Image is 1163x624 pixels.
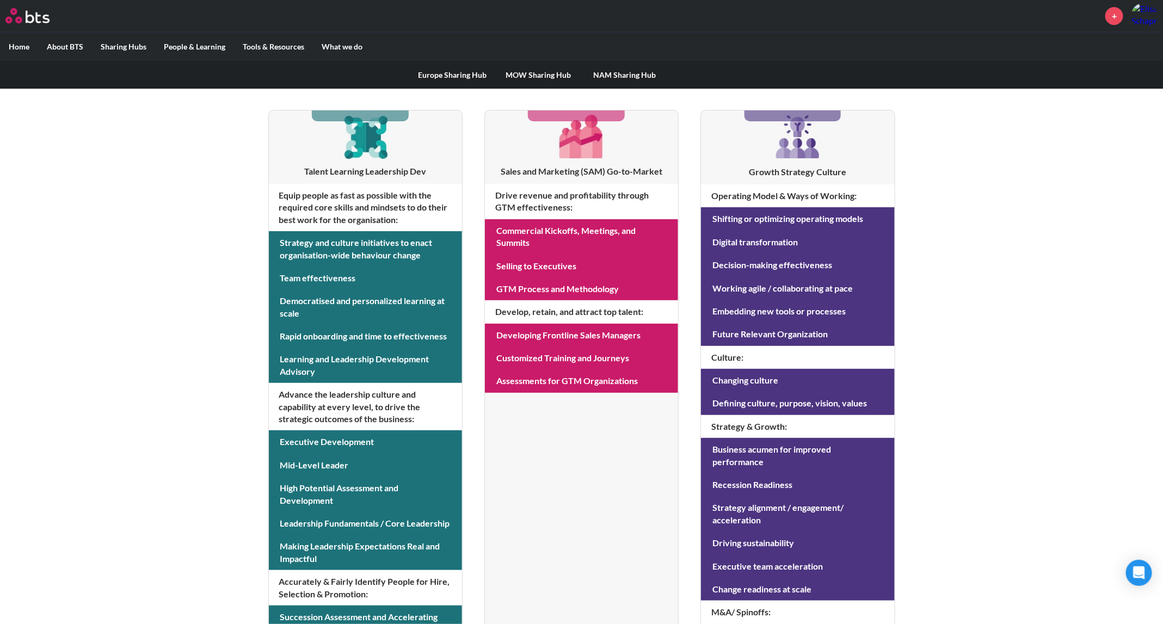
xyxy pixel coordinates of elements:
h4: Drive revenue and profitability through GTM effectiveness : [485,184,678,219]
img: [object Object] [340,110,391,162]
h4: Equip people as fast as possible with the required core skills and mindsets to do their best work... [269,184,462,231]
a: Profile [1131,3,1158,29]
img: Elisa Schaper [1131,3,1158,29]
img: [object Object] [772,110,824,163]
h4: Accurately & Fairly Identify People for Hire, Selection & Promotion : [269,570,462,606]
h4: Develop, retain, and attract top talent : [485,300,678,323]
img: BTS Logo [5,8,50,23]
label: Tools & Resources [234,33,313,61]
img: [object Object] [556,110,607,162]
h4: Advance the leadership culture and capability at every level, to drive the strategic outcomes of ... [269,383,462,430]
div: Open Intercom Messenger [1126,560,1152,586]
h4: M&A/ Spinoffs : [701,601,894,623]
h3: Growth Strategy Culture [701,166,894,178]
h3: Sales and Marketing (SAM) Go-to-Market [485,165,678,177]
h4: Operating Model & Ways of Working : [701,184,894,207]
a: Go home [5,8,70,23]
h3: Talent Learning Leadership Dev [269,165,462,177]
label: People & Learning [155,33,234,61]
label: About BTS [38,33,92,61]
label: What we do [313,33,371,61]
h4: Strategy & Growth : [701,415,894,438]
a: + [1105,7,1123,25]
label: Sharing Hubs [92,33,155,61]
h4: Culture : [701,346,894,369]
